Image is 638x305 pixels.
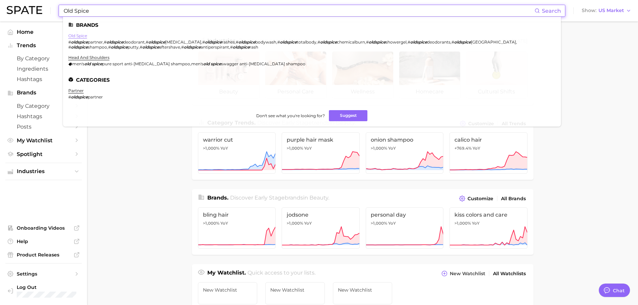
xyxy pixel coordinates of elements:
em: oldspice [205,40,222,45]
span: New Watchlist [338,287,387,293]
span: Don't see what you're looking for? [256,113,325,118]
span: New Watchlist [203,287,253,293]
a: All Brands [499,194,527,203]
span: # [181,45,184,50]
span: by Category [17,55,70,62]
a: New Watchlist [333,282,393,304]
span: My Watchlist [17,137,70,144]
span: New Watchlist [270,287,320,293]
a: Product Releases [5,250,82,260]
a: New Watchlist [198,282,258,304]
a: onion shampoo>1,000% YoY [366,132,444,174]
span: warrior cut [203,137,271,143]
span: Industries [17,168,70,174]
span: showergel [385,40,407,45]
em: oldspice [107,40,123,45]
span: Customize [468,196,493,202]
a: partner [68,88,84,93]
button: New Watchlist [440,269,487,278]
a: Help [5,236,82,246]
span: >1,000% [287,146,303,151]
em: oldspice [369,40,385,45]
a: Ingredients [5,64,82,74]
span: Brands [17,90,70,96]
span: +769.4% [454,146,472,151]
span: partner [88,94,103,99]
a: old spice [68,33,87,38]
span: Brands . [207,195,228,201]
span: # [108,45,111,50]
span: # [451,40,454,45]
em: oldspice [410,40,427,45]
a: Hashtags [5,111,82,122]
span: antiperspirant [201,45,229,50]
span: >1,000% [203,221,219,226]
span: YoY [220,221,228,226]
button: Brands [5,88,82,98]
span: Trends [17,43,70,49]
span: # [68,40,71,45]
span: Help [17,238,70,244]
span: Onboarding Videos [17,225,70,231]
a: jodsone>1,000% YoY [282,207,360,249]
span: purple hair mask [287,137,355,143]
img: SPATE [7,6,42,14]
h2: Quick access to your lists. [247,269,315,278]
input: Search here for a brand, industry, or ingredient [63,5,535,16]
a: by Category [5,101,82,111]
span: YoY [220,146,228,151]
a: head and shoulders [68,55,110,60]
a: Home [5,27,82,37]
span: YoY [304,221,312,226]
span: Posts [17,124,70,130]
span: # [366,40,369,45]
span: # [140,45,142,50]
li: Categories [68,77,556,83]
span: aftershave [159,45,180,50]
span: jodsone [287,212,355,218]
a: calico hair+769.4% YoY [449,132,527,174]
span: All Brands [501,196,526,202]
em: oldspice [233,45,250,50]
a: Hashtags [5,74,82,84]
a: purple hair mask>1,000% YoY [282,132,360,174]
span: Spotlight [17,151,70,157]
button: Customize [457,194,495,203]
button: Trends [5,41,82,51]
span: >1,000% [371,146,387,151]
a: kiss colors and care>1,000% YoY [449,207,527,249]
span: >1,000% [454,221,471,226]
div: , [68,61,305,66]
span: # [408,40,410,45]
em: oldspice [454,40,471,45]
span: # [146,40,148,45]
a: Log out. Currently logged in with e-mail staiger.e@pg.com. [5,282,82,300]
span: # [68,45,71,50]
span: putty [128,45,139,50]
span: YoY [473,146,480,151]
span: calico hair [454,137,522,143]
span: Settings [17,271,70,277]
span: # [230,45,233,50]
span: pure sport anti-[MEDICAL_DATA] shampoo [102,61,190,66]
em: oldspice [142,45,159,50]
span: US Market [598,9,624,12]
span: >1,000% [371,221,387,226]
a: warrior cut>1,000% YoY [198,132,276,174]
em: old [203,61,210,66]
span: by Category [17,103,70,109]
span: YoY [388,221,396,226]
button: Suggest [329,110,367,121]
a: Settings [5,269,82,279]
span: bodywash [255,40,276,45]
em: oldspice [71,40,88,45]
span: >1,000% [203,146,219,151]
span: rashes [222,40,235,45]
span: bling hair [203,212,271,218]
span: onion shampoo [371,137,439,143]
a: New Watchlist [265,282,325,304]
span: swagger anti-[MEDICAL_DATA] shampoo [221,61,305,66]
span: # [68,94,71,99]
a: bling hair>1,000% YoY [198,207,276,249]
span: YoY [304,146,312,151]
